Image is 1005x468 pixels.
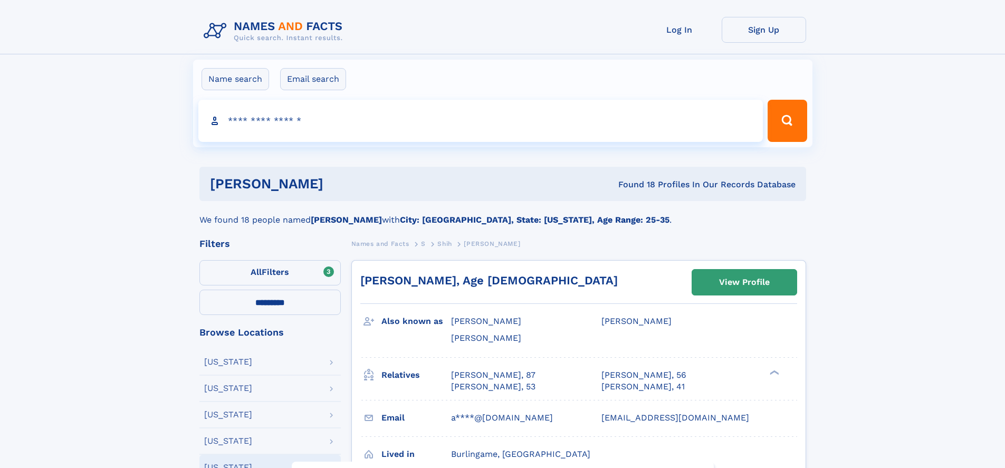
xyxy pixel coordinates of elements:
[381,409,451,427] h3: Email
[204,384,252,393] div: [US_STATE]
[421,237,426,250] a: S
[381,312,451,330] h3: Also known as
[311,215,382,225] b: [PERSON_NAME]
[692,270,797,295] a: View Profile
[210,177,471,190] h1: [PERSON_NAME]
[719,270,770,294] div: View Profile
[451,316,521,326] span: [PERSON_NAME]
[637,17,722,43] a: Log In
[464,240,520,247] span: [PERSON_NAME]
[451,369,535,381] a: [PERSON_NAME], 87
[601,369,686,381] a: [PERSON_NAME], 56
[421,240,426,247] span: S
[601,381,685,393] a: [PERSON_NAME], 41
[451,381,535,393] a: [PERSON_NAME], 53
[251,267,262,277] span: All
[202,68,269,90] label: Name search
[451,449,590,459] span: Burlingame, [GEOGRAPHIC_DATA]
[471,179,796,190] div: Found 18 Profiles In Our Records Database
[768,100,807,142] button: Search Button
[451,333,521,343] span: [PERSON_NAME]
[601,413,749,423] span: [EMAIL_ADDRESS][DOMAIN_NAME]
[199,260,341,285] label: Filters
[381,366,451,384] h3: Relatives
[381,445,451,463] h3: Lived in
[437,237,452,250] a: Shih
[767,369,780,376] div: ❯
[280,68,346,90] label: Email search
[199,17,351,45] img: Logo Names and Facts
[204,410,252,419] div: [US_STATE]
[437,240,452,247] span: Shih
[351,237,409,250] a: Names and Facts
[199,201,806,226] div: We found 18 people named with .
[360,274,618,287] a: [PERSON_NAME], Age [DEMOGRAPHIC_DATA]
[204,358,252,366] div: [US_STATE]
[198,100,763,142] input: search input
[199,239,341,249] div: Filters
[199,328,341,337] div: Browse Locations
[601,316,672,326] span: [PERSON_NAME]
[204,437,252,445] div: [US_STATE]
[400,215,669,225] b: City: [GEOGRAPHIC_DATA], State: [US_STATE], Age Range: 25-35
[722,17,806,43] a: Sign Up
